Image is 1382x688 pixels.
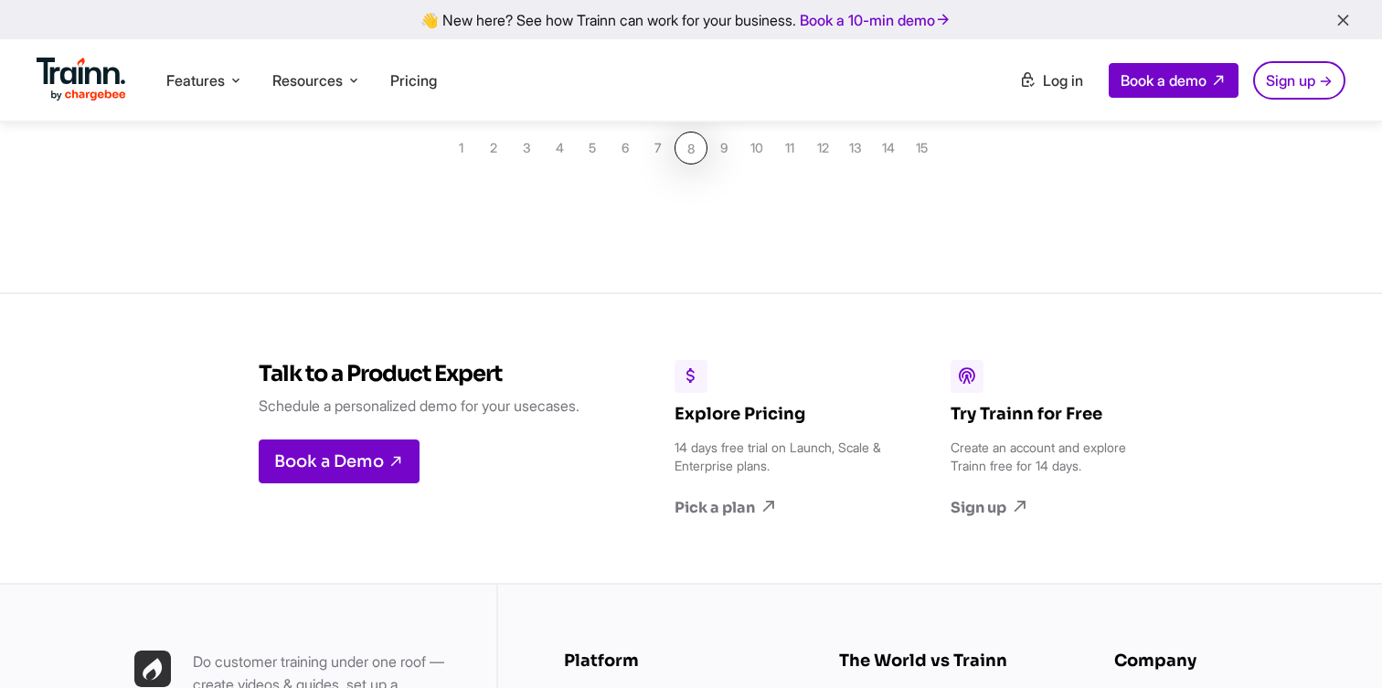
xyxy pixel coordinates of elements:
[773,132,806,164] a: 11
[259,360,579,387] h3: Talk to a Product Expert
[510,132,543,164] a: 3
[806,132,839,164] a: 12
[1291,600,1382,688] iframe: Chat Widget
[839,132,872,164] a: 13
[905,132,938,164] a: 15
[134,651,171,687] img: Trainn | everything under one roof
[675,132,707,164] a: 8
[444,132,477,164] a: 1
[543,132,576,164] a: 4
[272,70,343,90] span: Resources
[839,651,1078,671] div: The World vs Trainn
[564,651,803,671] div: Platform
[1121,71,1207,90] span: Book a demo
[1109,63,1238,98] a: Book a demo
[951,404,1161,424] h3: Try Trainn for Free
[1043,71,1083,90] span: Log in
[1114,651,1353,671] div: Company
[796,7,955,33] a: Book a 10-min demo
[951,497,1161,517] a: Sign up
[609,132,642,164] a: 6
[259,395,579,418] p: Schedule a personalized demo for your usecases.
[259,439,420,483] a: Book a Demo
[576,132,609,164] a: 5
[642,132,675,164] a: 7
[37,58,126,101] img: Trainn Logo
[477,132,510,164] a: 2
[675,404,885,424] h3: Explore Pricing
[166,70,225,90] span: Features
[675,497,885,517] a: Pick a plan
[872,132,905,164] a: 14
[740,132,773,164] a: 10
[11,11,1371,28] div: 👋 New here? See how Trainn can work for your business.
[675,439,885,475] p: 14 days free trial on Launch, Scale & Enterprise plans.
[707,132,740,164] a: 9
[1008,64,1094,97] a: Log in
[1253,61,1345,100] a: Sign up →
[951,439,1161,475] p: Create an account and explore Trainn free for 14 days.
[390,71,437,90] a: Pricing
